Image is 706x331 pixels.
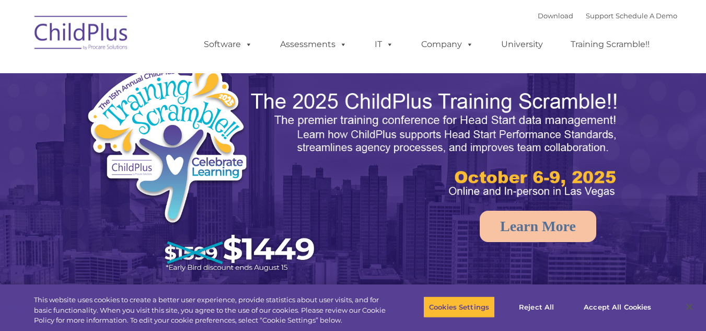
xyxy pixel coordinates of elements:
a: Software [193,34,263,55]
a: Learn More [480,211,596,242]
a: Assessments [270,34,357,55]
button: Cookies Settings [423,296,495,318]
a: Download [538,12,573,20]
img: ChildPlus by Procare Solutions [29,8,134,61]
a: Support [586,12,614,20]
a: Schedule A Demo [616,12,677,20]
div: This website uses cookies to create a better user experience, provide statistics about user visit... [34,295,388,326]
font: | [538,12,677,20]
a: Company [411,34,484,55]
a: Training Scramble!! [560,34,660,55]
a: University [491,34,553,55]
button: Reject All [504,296,569,318]
button: Close [678,295,701,318]
button: Accept All Cookies [578,296,657,318]
a: IT [364,34,404,55]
